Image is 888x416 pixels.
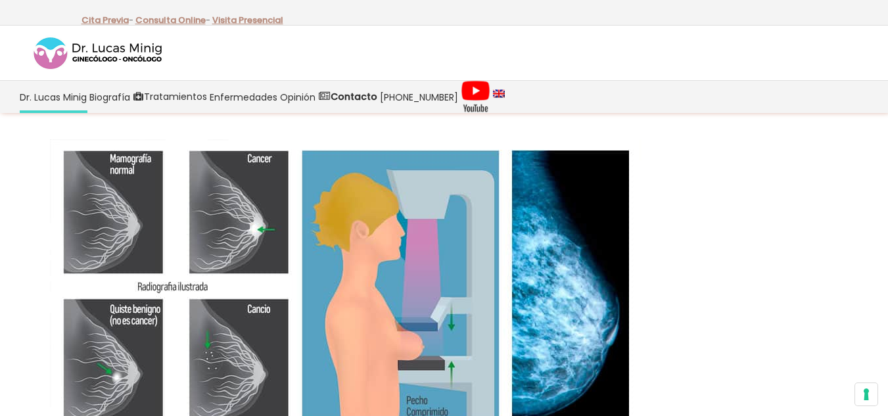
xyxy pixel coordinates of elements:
a: Visita Presencial [212,14,283,26]
span: Enfermedades [210,89,277,104]
button: Sus preferencias de consentimiento para tecnologías de seguimiento [855,383,877,405]
strong: Contacto [331,90,377,103]
a: Enfermedades [208,81,279,113]
a: Consulta Online [135,14,206,26]
a: Biografía [88,81,131,113]
span: Dr. Lucas Minig [20,89,87,104]
p: - [135,12,210,29]
a: Cita Previa [82,14,129,26]
span: Opinión [280,89,315,104]
a: Opinión [279,81,317,113]
a: Tratamientos [131,81,208,113]
a: Videos Youtube Ginecología [459,81,492,113]
span: Tratamientos [144,89,207,104]
span: Biografía [89,89,130,104]
img: Videos Youtube Ginecología [461,80,490,113]
a: Dr. Lucas Minig [18,81,88,113]
span: [PHONE_NUMBER] [380,89,458,104]
a: [PHONE_NUMBER] [379,81,459,113]
a: Contacto [317,81,379,113]
img: language english [493,89,505,97]
a: language english [492,81,506,113]
p: - [82,12,133,29]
